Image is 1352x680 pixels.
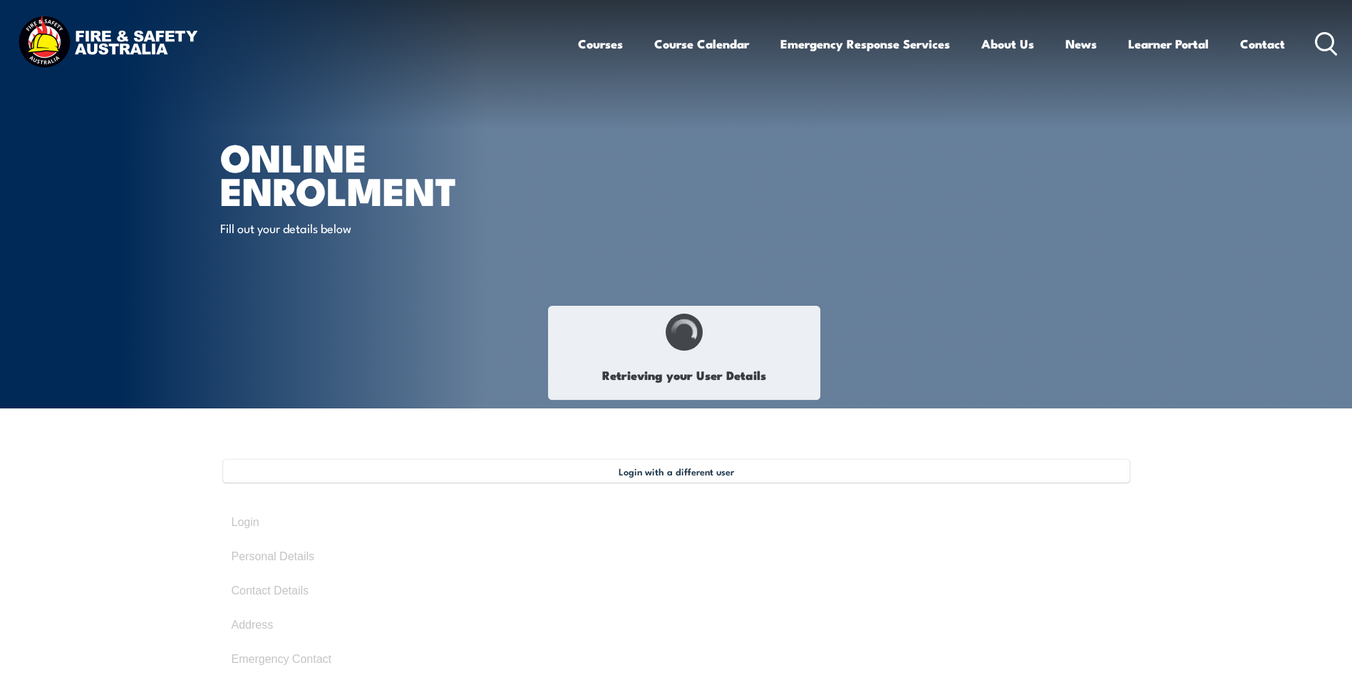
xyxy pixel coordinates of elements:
[619,465,734,477] span: Login with a different user
[220,220,480,236] p: Fill out your details below
[578,25,623,63] a: Courses
[654,25,749,63] a: Course Calendar
[1240,25,1285,63] a: Contact
[220,140,572,206] h1: Online Enrolment
[1065,25,1097,63] a: News
[981,25,1034,63] a: About Us
[1128,25,1209,63] a: Learner Portal
[780,25,950,63] a: Emergency Response Services
[556,359,812,392] h1: Retrieving your User Details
